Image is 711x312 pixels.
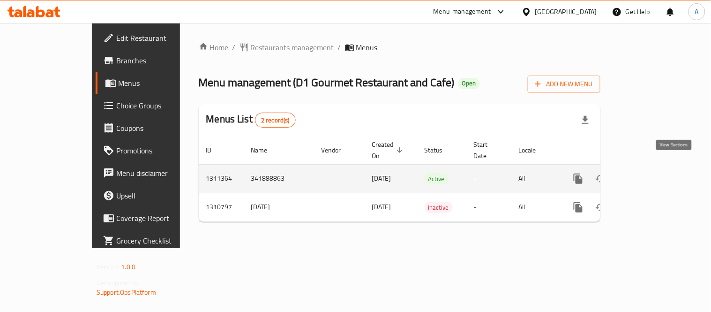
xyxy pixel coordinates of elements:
[425,145,455,156] span: Status
[528,76,600,93] button: Add New Menu
[206,145,224,156] span: ID
[356,42,378,53] span: Menus
[206,112,296,128] h2: Menus List
[535,7,597,17] div: [GEOGRAPHIC_DATA]
[255,113,296,128] div: Total records count
[199,164,244,193] td: 1311364
[116,167,203,179] span: Menu disclaimer
[567,167,590,190] button: more
[97,286,156,298] a: Support.OpsPlatform
[425,202,453,213] span: Inactive
[244,193,314,221] td: [DATE]
[97,261,120,273] span: Version:
[116,213,203,224] span: Coverage Report
[466,193,511,221] td: -
[199,42,229,53] a: Home
[466,164,511,193] td: -
[116,145,203,156] span: Promotions
[96,94,210,117] a: Choice Groups
[434,6,491,17] div: Menu-management
[97,277,140,289] span: Get support on:
[96,27,210,49] a: Edit Restaurant
[199,72,455,93] span: Menu management ( D1 Gourmet Restaurant and Cafe )
[535,78,593,90] span: Add New Menu
[590,167,612,190] button: Change Status
[511,193,560,221] td: All
[199,42,600,53] nav: breadcrumb
[244,164,314,193] td: 341888863
[121,261,135,273] span: 1.0.0
[372,139,406,161] span: Created On
[519,145,548,156] span: Locale
[590,196,612,219] button: Change Status
[511,164,560,193] td: All
[199,193,244,221] td: 1310797
[560,136,665,165] th: Actions
[96,139,210,162] a: Promotions
[199,136,665,222] table: enhanced table
[372,172,391,184] span: [DATE]
[695,7,699,17] span: A
[425,174,449,184] span: Active
[96,162,210,184] a: Menu disclaimer
[567,196,590,219] button: more
[96,229,210,252] a: Grocery Checklist
[96,72,210,94] a: Menus
[116,55,203,66] span: Branches
[116,235,203,246] span: Grocery Checklist
[232,42,236,53] li: /
[118,77,203,89] span: Menus
[372,201,391,213] span: [DATE]
[116,32,203,44] span: Edit Restaurant
[116,122,203,134] span: Coupons
[116,100,203,111] span: Choice Groups
[458,78,480,89] div: Open
[96,49,210,72] a: Branches
[116,190,203,201] span: Upsell
[96,184,210,207] a: Upsell
[458,79,480,87] span: Open
[251,145,280,156] span: Name
[251,42,334,53] span: Restaurants management
[338,42,341,53] li: /
[322,145,353,156] span: Vendor
[574,109,597,131] div: Export file
[96,207,210,229] a: Coverage Report
[255,116,295,125] span: 2 record(s)
[474,139,500,161] span: Start Date
[239,42,334,53] a: Restaurants management
[96,117,210,139] a: Coupons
